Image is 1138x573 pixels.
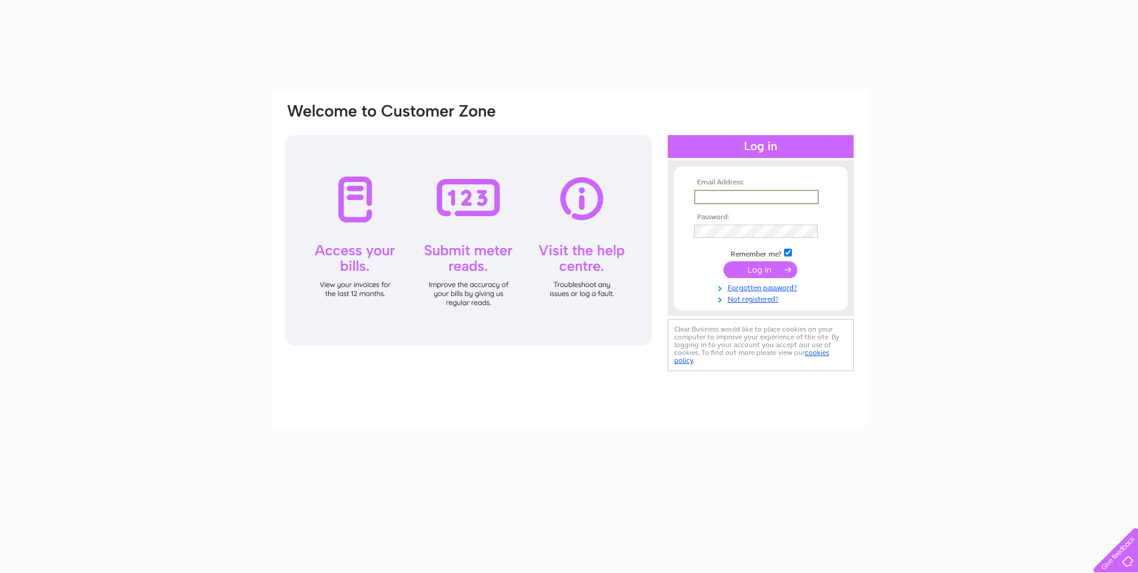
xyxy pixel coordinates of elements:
[694,281,830,293] a: Forgotten password?
[694,293,830,304] a: Not registered?
[668,319,854,371] div: Clear Business would like to place cookies on your computer to improve your experience of the sit...
[674,348,829,365] a: cookies policy
[691,213,830,222] th: Password:
[691,247,830,259] td: Remember me?
[691,178,830,187] th: Email Address:
[723,261,797,278] input: Submit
